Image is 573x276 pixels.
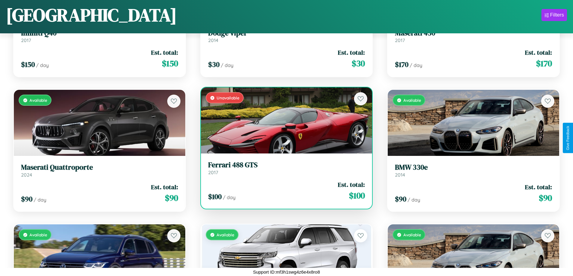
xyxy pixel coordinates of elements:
[403,98,421,103] span: Available
[165,192,178,204] span: $ 90
[208,192,222,202] span: $ 100
[338,48,365,57] span: Est. total:
[217,95,239,100] span: Unavailable
[253,268,320,276] p: Support ID: mf3h1swg4z6e4x8ro8
[21,59,35,69] span: $ 150
[21,163,178,172] h3: Maserati Quattroporte
[395,172,405,178] span: 2014
[352,57,365,69] span: $ 30
[29,98,47,103] span: Available
[151,183,178,191] span: Est. total:
[539,192,552,204] span: $ 90
[6,3,177,27] h1: [GEOGRAPHIC_DATA]
[410,62,422,68] span: / day
[395,163,552,172] h3: BMW 330e
[21,172,32,178] span: 2024
[208,37,218,43] span: 2014
[223,194,236,200] span: / day
[550,12,564,18] div: Filters
[208,169,218,175] span: 2017
[395,59,408,69] span: $ 170
[21,194,32,204] span: $ 90
[408,197,420,203] span: / day
[29,232,47,237] span: Available
[162,57,178,69] span: $ 150
[217,232,234,237] span: Available
[395,194,406,204] span: $ 90
[395,29,552,44] a: Maserati 4302017
[525,183,552,191] span: Est. total:
[395,163,552,178] a: BMW 330e2014
[221,62,233,68] span: / day
[566,126,570,150] div: Give Feedback
[21,37,31,43] span: 2017
[151,48,178,57] span: Est. total:
[208,59,220,69] span: $ 30
[536,57,552,69] span: $ 170
[21,29,178,44] a: Infiniti Q402017
[541,9,567,21] button: Filters
[208,161,365,175] a: Ferrari 488 GTS2017
[208,161,365,169] h3: Ferrari 488 GTS
[36,62,49,68] span: / day
[395,37,405,43] span: 2017
[403,232,421,237] span: Available
[525,48,552,57] span: Est. total:
[349,190,365,202] span: $ 100
[208,29,365,44] a: Dodge Viper2014
[21,163,178,178] a: Maserati Quattroporte2024
[34,197,46,203] span: / day
[338,180,365,189] span: Est. total:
